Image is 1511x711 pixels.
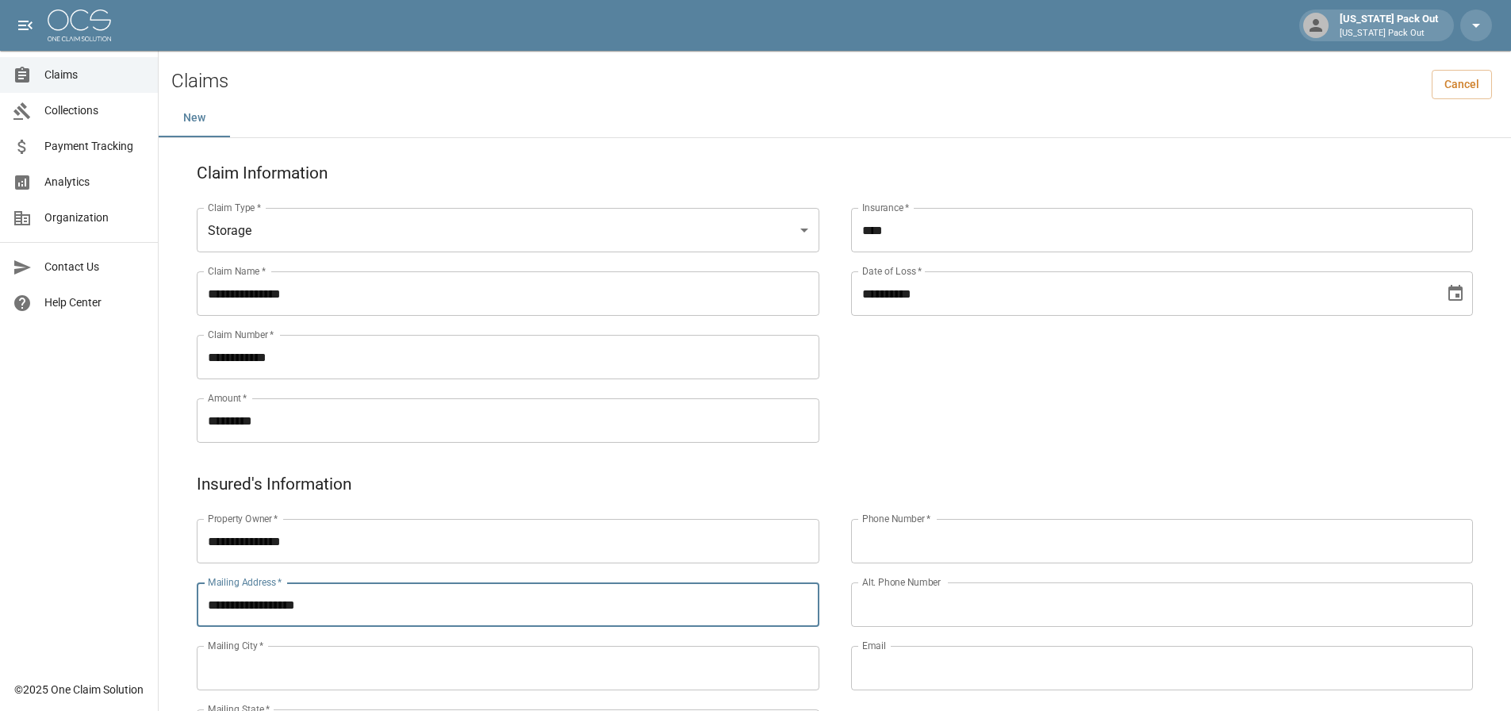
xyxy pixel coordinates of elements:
[44,294,145,311] span: Help Center
[862,575,941,589] label: Alt. Phone Number
[171,70,228,93] h2: Claims
[208,639,264,652] label: Mailing City
[208,391,247,405] label: Amount
[208,264,266,278] label: Claim Name
[10,10,41,41] button: open drawer
[197,208,819,252] div: Storage
[208,328,274,341] label: Claim Number
[1432,70,1492,99] a: Cancel
[208,201,261,214] label: Claim Type
[44,138,145,155] span: Payment Tracking
[48,10,111,41] img: ocs-logo-white-transparent.png
[44,102,145,119] span: Collections
[159,99,1511,137] div: dynamic tabs
[44,67,145,83] span: Claims
[159,99,230,137] button: New
[1440,278,1471,309] button: Choose date, selected date is Jun 25, 2025
[862,512,930,525] label: Phone Number
[1340,27,1438,40] p: [US_STATE] Pack Out
[208,512,278,525] label: Property Owner
[44,259,145,275] span: Contact Us
[862,264,922,278] label: Date of Loss
[14,682,144,698] div: © 2025 One Claim Solution
[208,575,282,589] label: Mailing Address
[44,209,145,226] span: Organization
[862,201,909,214] label: Insurance
[44,174,145,190] span: Analytics
[862,639,886,652] label: Email
[1333,11,1444,40] div: [US_STATE] Pack Out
